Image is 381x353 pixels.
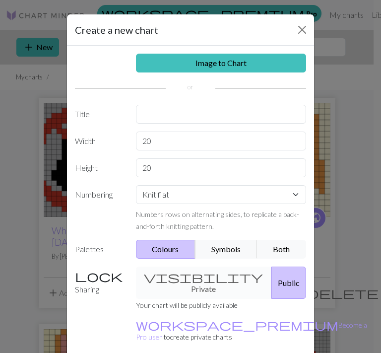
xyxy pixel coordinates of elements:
span: workspace_premium [136,318,338,332]
h5: Create a new chart [75,22,158,37]
label: Numbering [69,185,130,232]
a: Image to Chart [136,54,307,72]
a: Become a Pro user [136,321,367,341]
label: Title [69,105,130,124]
button: Colours [136,240,196,259]
label: Palettes [69,240,130,259]
label: Width [69,132,130,150]
label: Height [69,158,130,177]
small: Numbers rows on alternating sides, to replicate a back-and-forth knitting pattern. [136,210,299,230]
button: Close [294,22,310,38]
button: Public [271,267,306,299]
button: Symbols [195,240,257,259]
small: to create private charts [136,321,367,341]
button: Both [257,240,307,259]
small: Your chart will be publicly available [136,301,238,309]
label: Sharing [69,267,130,299]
